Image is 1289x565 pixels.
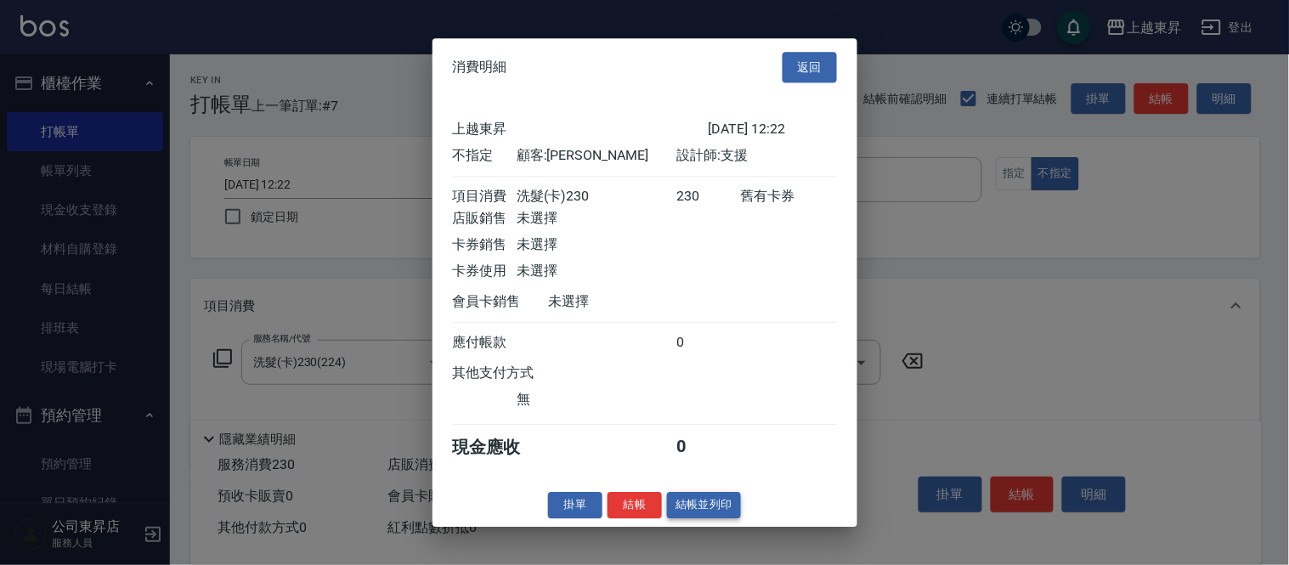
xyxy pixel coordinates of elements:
div: 其他支付方式 [453,364,581,382]
div: 230 [676,188,740,206]
div: 會員卡銷售 [453,293,549,311]
div: 上越東昇 [453,121,709,138]
div: 未選擇 [549,293,709,311]
div: 未選擇 [517,210,676,228]
div: 舊有卡券 [740,188,836,206]
div: 卡券銷售 [453,236,517,254]
div: 現金應收 [453,436,549,459]
div: 0 [676,334,740,352]
button: 結帳 [608,492,662,518]
div: [DATE] 12:22 [709,121,837,138]
button: 掛單 [548,492,602,518]
button: 結帳並列印 [667,492,741,518]
div: 未選擇 [517,236,676,254]
div: 未選擇 [517,263,676,280]
div: 設計師: 支援 [676,147,836,165]
div: 洗髮(卡)230 [517,188,676,206]
div: 店販銷售 [453,210,517,228]
div: 顧客: [PERSON_NAME] [517,147,676,165]
div: 應付帳款 [453,334,517,352]
div: 0 [676,436,740,459]
div: 項目消費 [453,188,517,206]
div: 無 [517,391,676,409]
button: 返回 [783,52,837,83]
div: 不指定 [453,147,517,165]
span: 消費明細 [453,59,507,76]
div: 卡券使用 [453,263,517,280]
